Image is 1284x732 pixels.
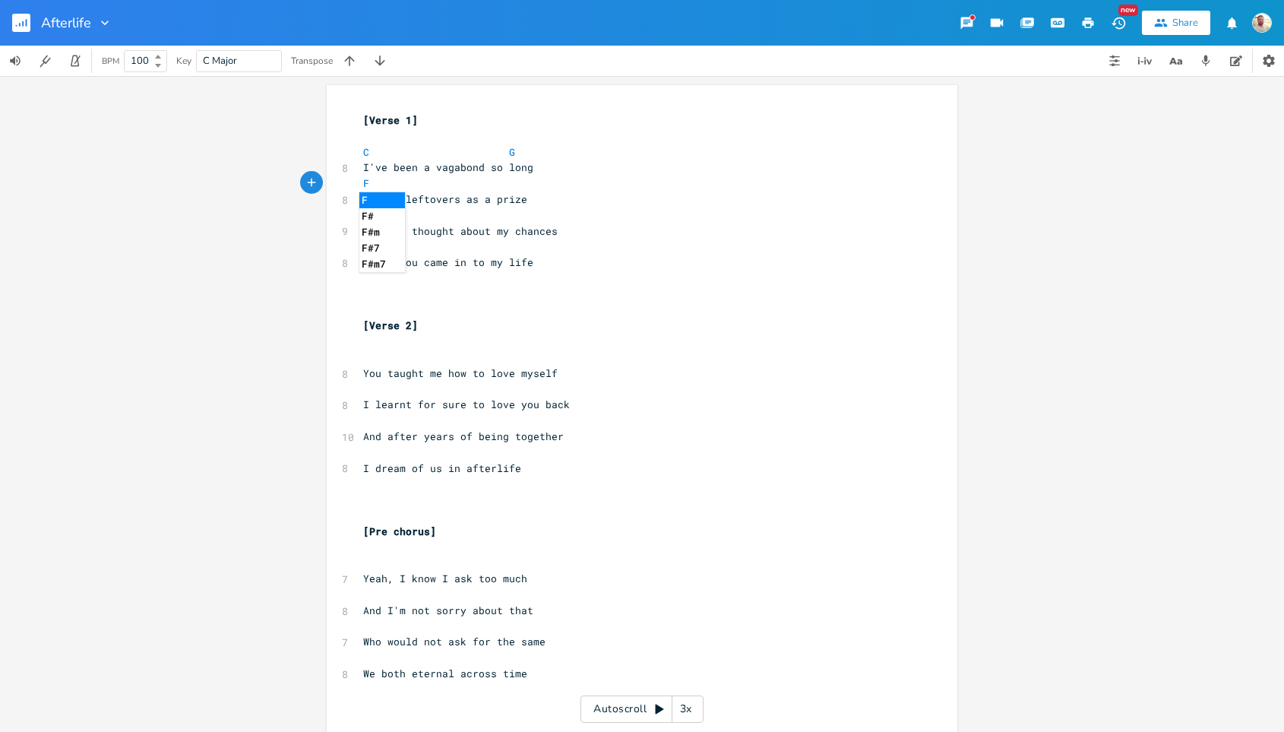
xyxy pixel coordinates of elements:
[363,176,369,190] span: F
[359,208,405,224] li: F#
[363,635,546,648] span: Who would not ask for the same
[363,192,527,206] span: taking leftovers as a prize
[1172,16,1198,30] div: Share
[359,192,405,208] li: F
[580,696,704,723] div: Autoscroll
[363,667,527,680] span: We both eternal across time
[363,604,533,617] span: And I'm not sorry about that
[672,696,700,723] div: 3x
[363,366,558,380] span: You taught me how to love myself
[291,56,333,65] div: Transpose
[41,16,91,30] span: Afterlife
[359,256,405,272] li: F#m7
[1118,5,1138,16] div: New
[1142,11,1210,35] button: Share
[1252,13,1272,33] img: Esteban Paiva
[363,113,418,127] span: [Verse 1]
[363,224,558,238] span: I never thought about my chances
[359,240,405,256] li: F#7
[102,57,119,65] div: BPM
[363,318,418,332] span: [Verse 2]
[363,398,570,411] span: I learnt for sure to love you back
[363,572,527,585] span: Yeah, I know I ask too much
[509,145,515,159] span: G
[363,255,533,269] span: Until you came in to my life
[363,145,369,159] span: C
[363,461,521,475] span: I dream of us in afterlife
[363,429,564,443] span: And after years of being together
[203,54,237,68] span: C Major
[363,524,436,538] span: [Pre chorus]
[359,224,405,240] li: F#m
[176,56,191,65] div: Key
[363,160,533,174] span: I've been a vagabond so long
[1103,9,1134,36] button: New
